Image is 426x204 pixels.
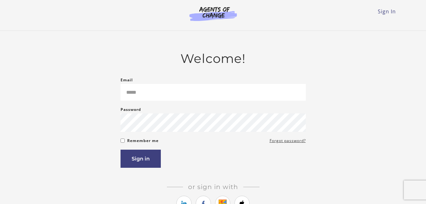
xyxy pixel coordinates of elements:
a: Forgot password? [270,137,306,145]
span: Or sign in with [183,183,243,191]
h2: Welcome! [121,51,306,66]
button: Sign in [121,150,161,168]
img: Agents of Change Logo [183,6,244,21]
a: Sign In [378,8,396,15]
label: Email [121,76,133,84]
label: Remember me [127,137,159,145]
label: Password [121,106,141,113]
